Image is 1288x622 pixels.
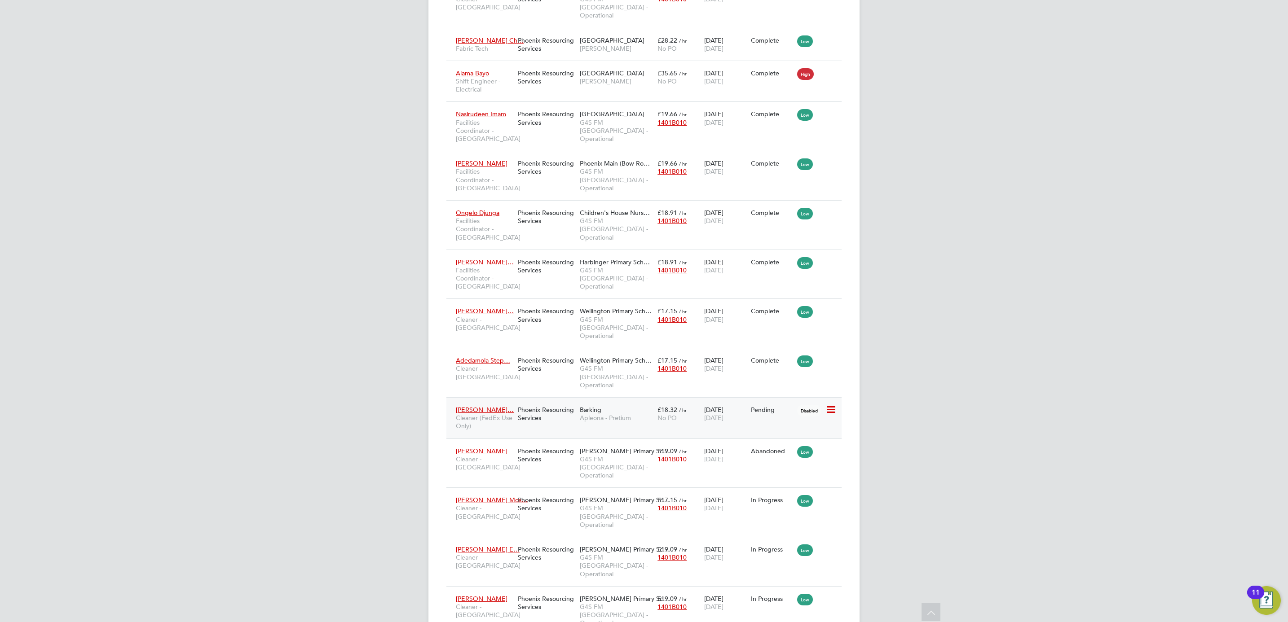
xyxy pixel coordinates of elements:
span: G4S FM [GEOGRAPHIC_DATA] - Operational [580,167,653,192]
span: [PERSON_NAME] Primary Sc… [580,545,669,553]
span: Facilities Coordinator - [GEOGRAPHIC_DATA] [456,118,513,143]
span: 1401B010 [657,603,687,611]
a: [PERSON_NAME] Ch…Fabric TechPhoenix Resourcing Services[GEOGRAPHIC_DATA][PERSON_NAME]£28.22 / hrN... [454,31,842,39]
span: Low [797,306,813,318]
span: Low [797,544,813,556]
div: [DATE] [702,442,749,468]
div: Complete [751,307,793,315]
span: Ongelo Djunga [456,209,499,217]
div: Complete [751,356,793,364]
div: [DATE] [702,352,749,377]
span: 1401B010 [657,217,687,225]
span: G4S FM [GEOGRAPHIC_DATA] - Operational [580,266,653,291]
div: Complete [751,258,793,266]
a: [PERSON_NAME] E…Cleaner - [GEOGRAPHIC_DATA]Phoenix Resourcing Services[PERSON_NAME] Primary Sc…G4... [454,540,842,548]
span: £19.09 [657,545,677,553]
span: Low [797,594,813,605]
span: / hr [679,308,687,315]
span: [PERSON_NAME] [456,447,507,455]
a: [PERSON_NAME]Facilities Coordinator - [GEOGRAPHIC_DATA]Phoenix Resourcing ServicesPhoenix Main (B... [454,154,842,162]
a: Alama BayoShift Engineer - ElectricalPhoenix Resourcing Services[GEOGRAPHIC_DATA][PERSON_NAME]£35... [454,64,842,72]
span: / hr [679,160,687,167]
span: Cleaner (FedEx Use Only) [456,414,513,430]
span: Fabric Tech [456,44,513,53]
div: Phoenix Resourcing Services [516,204,578,229]
span: [DATE] [704,217,723,225]
span: £19.09 [657,595,677,603]
span: 1401B010 [657,266,687,274]
span: / hr [679,259,687,266]
span: Wellington Primary Sch… [580,307,652,315]
span: G4S FM [GEOGRAPHIC_DATA] - Operational [580,315,653,340]
span: Cleaner - [GEOGRAPHIC_DATA] [456,364,513,381]
span: / hr [679,407,687,413]
span: / hr [679,70,687,77]
span: £17.15 [657,356,677,364]
div: Phoenix Resourcing Services [516,155,578,180]
span: / hr [679,37,687,44]
span: £28.22 [657,36,677,44]
span: Cleaner - [GEOGRAPHIC_DATA] [456,315,513,332]
span: [PERSON_NAME] E… [456,545,520,553]
button: Open Resource Center, 11 new notifications [1252,586,1281,615]
span: £19.66 [657,110,677,118]
span: G4S FM [GEOGRAPHIC_DATA] - Operational [580,217,653,241]
span: Alama Bayo [456,69,489,77]
span: [PERSON_NAME] [456,595,507,603]
span: Apleona - Pretium [580,414,653,422]
div: Phoenix Resourcing Services [516,65,578,90]
span: / hr [679,546,687,553]
span: 1401B010 [657,118,687,127]
a: [PERSON_NAME]…Cleaner (FedEx Use Only)Phoenix Resourcing ServicesBarkingApleona - Pretium£18.32 /... [454,401,842,408]
span: No PO [657,44,677,53]
a: Nasirudeen ImamFacilities Coordinator - [GEOGRAPHIC_DATA]Phoenix Resourcing Services[GEOGRAPHIC_D... [454,105,842,113]
span: [PERSON_NAME]… [456,258,514,266]
span: 1401B010 [657,364,687,372]
span: [DATE] [704,44,723,53]
span: Wellington Primary Sch… [580,356,652,364]
span: [PERSON_NAME] Mos… [456,496,528,504]
span: [DATE] [704,315,723,324]
a: [PERSON_NAME]Cleaner - [GEOGRAPHIC_DATA]Phoenix Resourcing Services[PERSON_NAME] Primary Sc…G4S F... [454,590,842,597]
span: 1401B010 [657,553,687,561]
span: Low [797,355,813,367]
div: Complete [751,36,793,44]
span: [PERSON_NAME]… [456,406,514,414]
div: [DATE] [702,155,749,180]
span: [PERSON_NAME] Primary Sc… [580,447,669,455]
span: 1401B010 [657,315,687,324]
a: [PERSON_NAME]…Facilities Coordinator - [GEOGRAPHIC_DATA]Phoenix Resourcing ServicesHarbinger Prim... [454,253,842,261]
div: Phoenix Resourcing Services [516,32,578,57]
span: Shift Engineer - Electrical [456,77,513,93]
span: Disabled [797,405,821,416]
span: [PERSON_NAME] [580,44,653,53]
div: 11 [1252,592,1260,604]
span: No PO [657,77,677,85]
div: Phoenix Resourcing Services [516,442,578,468]
div: [DATE] [702,302,749,328]
span: [PERSON_NAME] Primary Sc… [580,496,669,504]
span: Cleaner - [GEOGRAPHIC_DATA] [456,455,513,471]
span: / hr [679,210,687,216]
span: [PERSON_NAME] Primary Sc… [580,595,669,603]
span: 1401B010 [657,167,687,175]
span: [DATE] [704,167,723,175]
a: [PERSON_NAME]…Cleaner - [GEOGRAPHIC_DATA]Phoenix Resourcing ServicesWellington Primary Sch…G4S FM... [454,302,842,310]
div: [DATE] [702,32,749,57]
span: Children's House Nurs… [580,209,650,217]
a: Ongelo DjungaFacilities Coordinator - [GEOGRAPHIC_DATA]Phoenix Resourcing ServicesChildren's Hous... [454,204,842,211]
span: [PERSON_NAME] [580,77,653,85]
span: G4S FM [GEOGRAPHIC_DATA] - Operational [580,118,653,143]
span: Barking [580,406,601,414]
span: Low [797,35,813,47]
span: / hr [679,111,687,118]
div: [DATE] [702,401,749,426]
span: [DATE] [704,364,723,372]
span: No PO [657,414,677,422]
span: 1401B010 [657,455,687,463]
span: £18.91 [657,209,677,217]
span: £18.91 [657,258,677,266]
span: Low [797,208,813,219]
div: In Progress [751,545,793,553]
div: Phoenix Resourcing Services [516,352,578,377]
